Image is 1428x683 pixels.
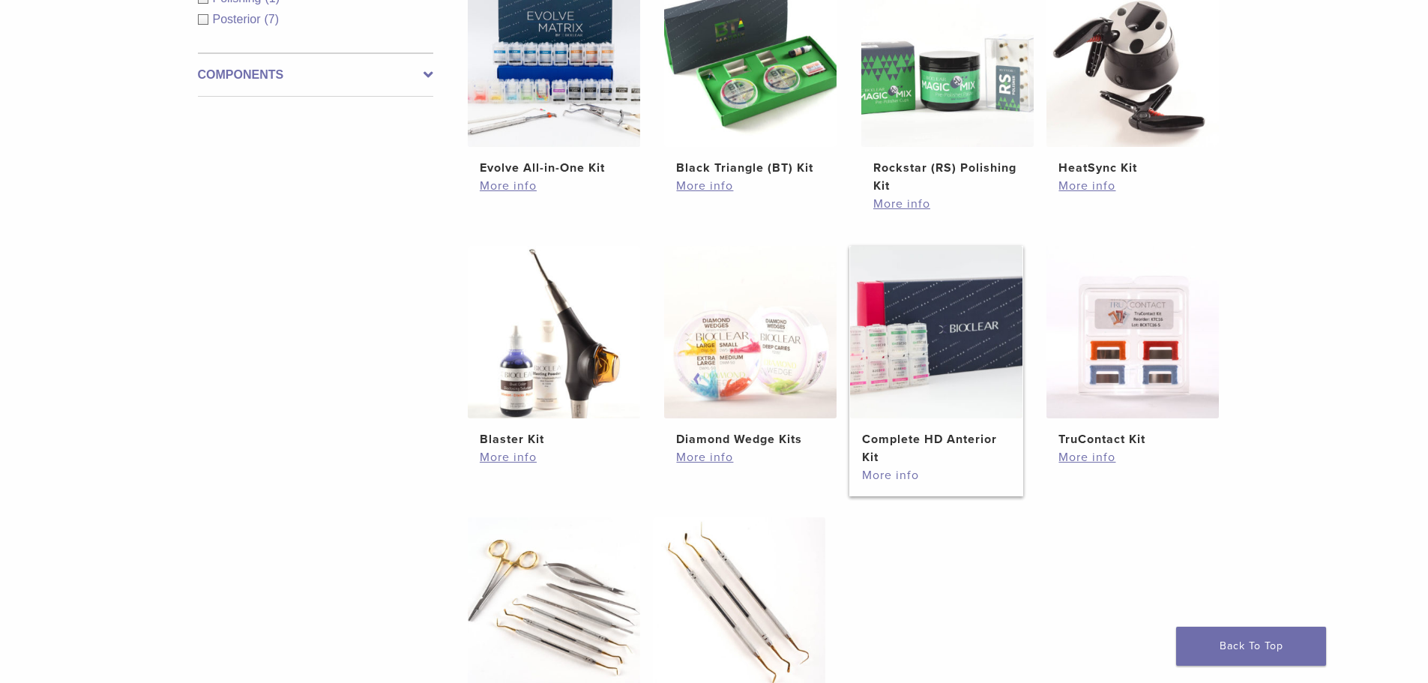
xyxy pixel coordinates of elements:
a: More info [1058,448,1207,466]
h2: Complete HD Anterior Kit [862,430,1010,466]
span: Posterior [213,13,265,25]
img: Complete HD Anterior Kit [850,246,1022,418]
a: Blaster KitBlaster Kit [467,246,642,448]
a: TruContact KitTruContact Kit [1046,246,1220,448]
h2: Diamond Wedge Kits [676,430,825,448]
h2: Blaster Kit [480,430,628,448]
span: (7) [265,13,280,25]
h2: TruContact Kit [1058,430,1207,448]
a: More info [1058,177,1207,195]
h2: Rockstar (RS) Polishing Kit [873,159,1022,195]
img: Diamond Wedge Kits [664,246,837,418]
a: More info [873,195,1022,213]
h2: Evolve All-in-One Kit [480,159,628,177]
a: More info [676,177,825,195]
a: Back To Top [1176,627,1326,666]
a: Diamond Wedge KitsDiamond Wedge Kits [663,246,838,448]
a: More info [480,448,628,466]
a: More info [676,448,825,466]
img: Blaster Kit [468,246,640,418]
a: More info [862,466,1010,484]
img: TruContact Kit [1046,246,1219,418]
a: More info [480,177,628,195]
a: Complete HD Anterior KitComplete HD Anterior Kit [849,246,1024,466]
h2: Black Triangle (BT) Kit [676,159,825,177]
label: Components [198,66,433,84]
h2: HeatSync Kit [1058,159,1207,177]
